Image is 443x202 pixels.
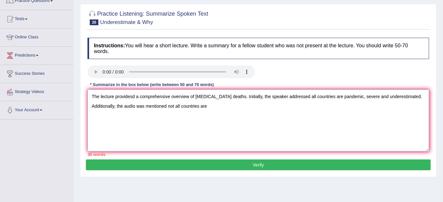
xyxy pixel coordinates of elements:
a: Online Class [0,28,73,44]
h2: Practice Listening: Summarize Spoken Text [88,9,208,25]
span: 26 [90,19,98,25]
h4: You will hear a short lecture. Write a summary for a fellow student who was not present at the le... [88,38,429,59]
a: Strategy Videos [0,83,73,99]
div: 30 words [88,151,429,158]
b: Instructions: [94,43,125,48]
a: Tests [0,10,73,26]
a: Predictions [0,47,73,63]
a: Your Account [0,101,73,117]
small: Underestimate & Why [100,19,153,25]
button: Verify [86,159,431,170]
div: * Summarize in the box below (write between 50 and 70 words) [88,82,216,88]
a: Success Stories [0,65,73,81]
